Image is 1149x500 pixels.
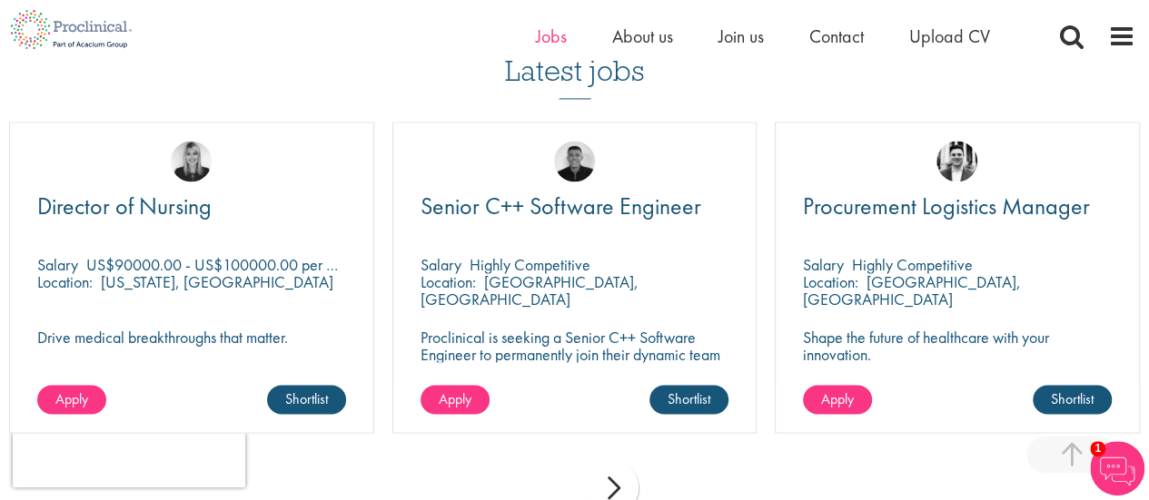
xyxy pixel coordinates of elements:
[821,388,854,407] span: Apply
[267,385,346,414] a: Shortlist
[649,385,728,414] a: Shortlist
[536,25,567,48] a: Jobs
[55,388,88,407] span: Apply
[803,385,872,414] a: Apply
[37,191,212,221] span: Director of Nursing
[421,328,729,379] p: Proclinical is seeking a Senior C++ Software Engineer to permanently join their dynamic team in [...
[439,388,471,407] span: Apply
[421,191,701,221] span: Senior C++ Software Engineer
[1033,385,1112,414] a: Shortlist
[421,254,461,275] span: Salary
[37,195,346,218] a: Director of Nursing
[803,191,1090,221] span: Procurement Logistics Manager
[803,328,1112,362] p: Shape the future of healthcare with your innovation.
[1090,441,1144,495] img: Chatbot
[809,25,864,48] a: Contact
[101,271,333,292] p: [US_STATE], [GEOGRAPHIC_DATA]
[421,385,490,414] a: Apply
[421,271,639,309] p: [GEOGRAPHIC_DATA], [GEOGRAPHIC_DATA]
[554,141,595,181] img: Christian Andersen
[421,195,729,218] a: Senior C++ Software Engineer
[909,25,990,48] a: Upload CV
[171,141,212,181] img: Janelle Jones
[37,271,93,292] span: Location:
[37,328,346,345] p: Drive medical breakthroughs that matter.
[852,254,973,275] p: Highly Competitive
[803,254,844,275] span: Salary
[1090,441,1105,456] span: 1
[718,25,764,48] a: Join us
[803,271,858,292] span: Location:
[803,271,1021,309] p: [GEOGRAPHIC_DATA], [GEOGRAPHIC_DATA]
[612,25,673,48] a: About us
[803,195,1112,218] a: Procurement Logistics Manager
[37,254,78,275] span: Salary
[936,141,977,181] img: Edward Little
[86,254,367,275] p: US$90000.00 - US$100000.00 per annum
[421,271,476,292] span: Location:
[37,385,106,414] a: Apply
[470,254,590,275] p: Highly Competitive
